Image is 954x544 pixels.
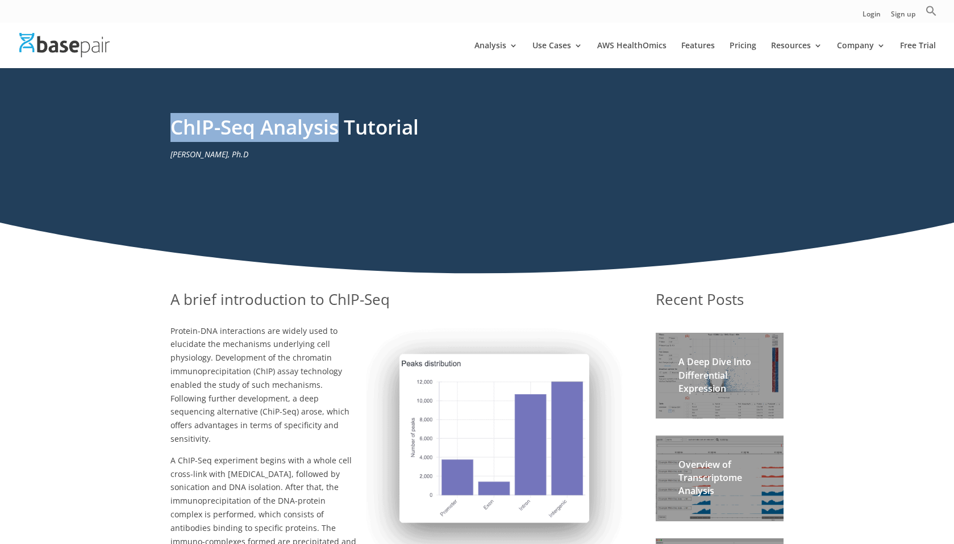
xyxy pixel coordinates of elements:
[891,11,915,23] a: Sign up
[730,41,756,68] a: Pricing
[170,149,248,160] em: [PERSON_NAME], Ph.D
[656,289,784,316] h1: Recent Posts
[170,325,349,444] span: Protein-DNA interactions are widely used to elucidate the mechanisms underlying cell physiology. ...
[736,462,940,530] iframe: Drift Widget Chat Controller
[771,41,822,68] a: Resources
[170,289,390,309] span: A brief introduction to ChIP-Seq
[678,458,761,504] h2: Overview of Transcriptome Analysis
[597,41,666,68] a: AWS HealthOmics
[678,355,761,401] h2: A Deep Dive Into Differential Expression
[926,5,937,16] svg: Search
[170,113,784,148] h1: ChIP-Seq Analysis Tutorial
[837,41,885,68] a: Company
[532,41,582,68] a: Use Cases
[681,41,715,68] a: Features
[926,5,937,23] a: Search Icon Link
[474,41,518,68] a: Analysis
[19,33,110,57] img: Basepair
[863,11,881,23] a: Login
[900,41,936,68] a: Free Trial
